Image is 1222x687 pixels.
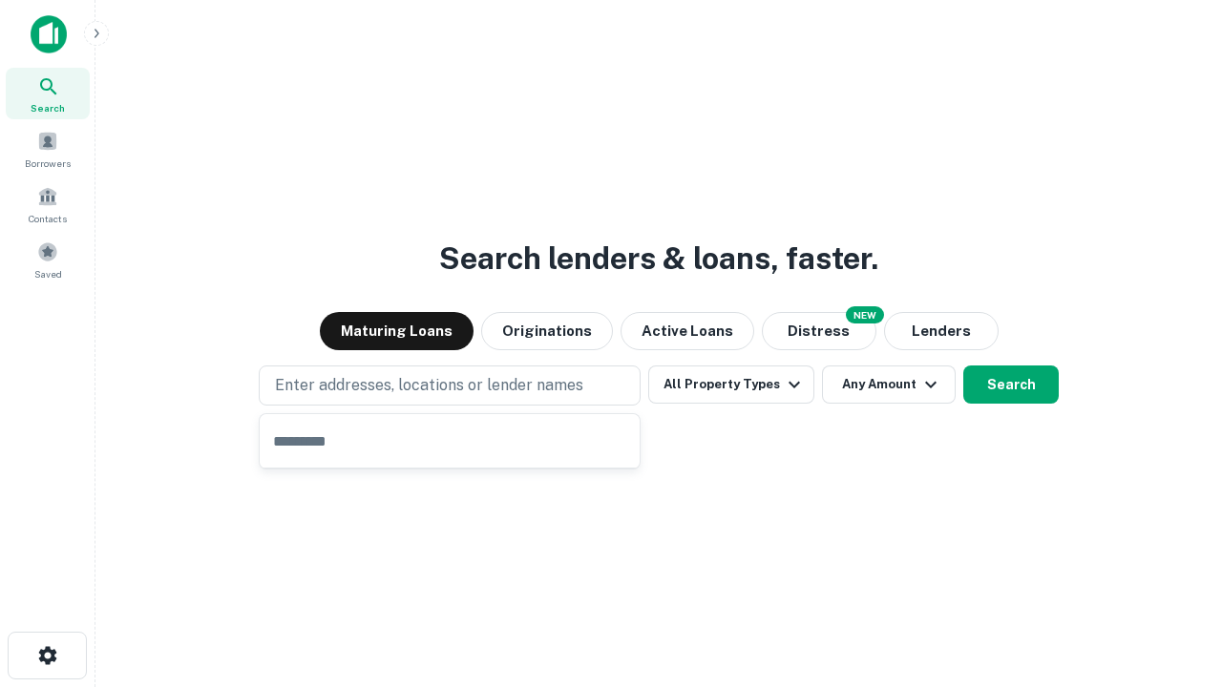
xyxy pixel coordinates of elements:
button: Maturing Loans [320,312,474,350]
button: All Property Types [648,365,814,404]
span: Saved [34,266,62,281]
button: Enter addresses, locations or lender names [259,365,641,406]
a: Saved [6,234,90,285]
span: Contacts [29,211,67,226]
button: Originations [481,312,613,350]
p: Enter addresses, locations or lender names [275,374,583,397]
button: Search distressed loans with lien and other non-mortgage details. [762,312,876,350]
button: Active Loans [621,312,754,350]
button: Lenders [884,312,999,350]
div: NEW [846,306,884,323]
button: Any Amount [822,365,956,404]
img: capitalize-icon.png [31,15,67,53]
a: Search [6,68,90,119]
a: Borrowers [6,123,90,175]
span: Borrowers [25,156,71,171]
span: Search [31,100,65,115]
button: Search [963,365,1059,404]
h3: Search lenders & loans, faster. [439,236,878,281]
a: Contacts [6,178,90,230]
iframe: Chat Widget [1127,534,1222,626]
